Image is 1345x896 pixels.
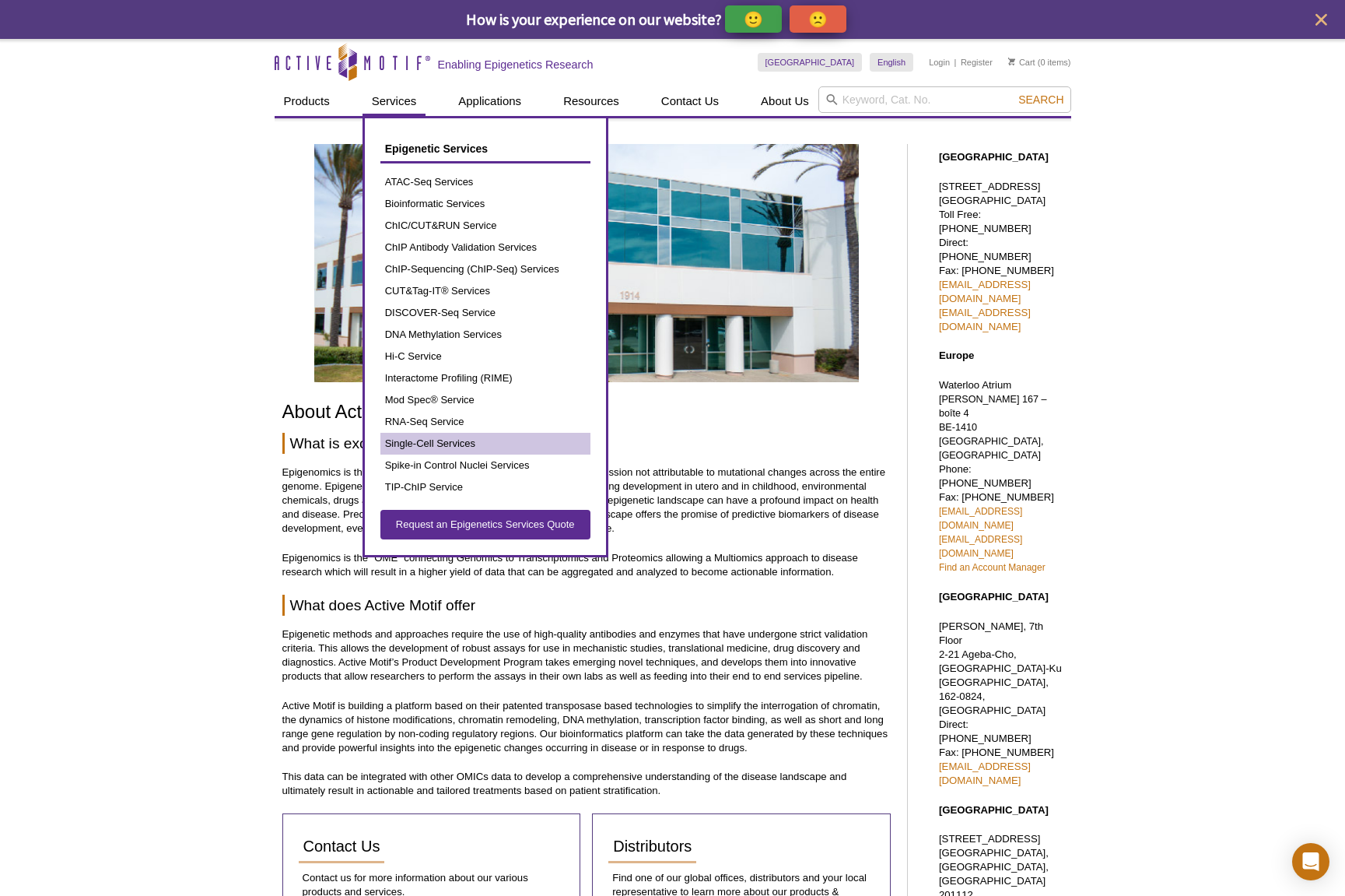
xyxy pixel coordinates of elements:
li: | [954,53,957,72]
a: Applications [449,86,531,116]
a: Find an Account Manager [939,562,1046,573]
p: This data can be integrated with other OMICs data to develop a comprehensive understanding of the... [282,770,891,798]
a: ChIP Antibody Validation Services [380,237,590,258]
a: ChIP-Sequencing (ChIP-Seq) Services [380,258,590,280]
a: RNA-Seq Service [380,411,590,433]
img: Your Cart [1008,58,1015,65]
a: TIP-ChIP Service [380,476,590,498]
a: [EMAIL_ADDRESS][DOMAIN_NAME] [939,506,1022,531]
a: [EMAIL_ADDRESS][DOMAIN_NAME] [939,761,1031,786]
a: Services [363,86,426,116]
a: [EMAIL_ADDRESS][DOMAIN_NAME] [939,534,1022,559]
a: Contact Us [299,830,385,863]
a: Spike-in Control Nuclei Services [380,455,590,476]
a: Epigenetic Services [380,134,590,163]
span: [PERSON_NAME] 167 – boîte 4 BE-1410 [GEOGRAPHIC_DATA], [GEOGRAPHIC_DATA] [939,394,1047,461]
a: English [870,53,913,72]
a: Single-Cell Services [380,433,590,455]
a: About Us [751,86,818,116]
a: Register [961,57,993,68]
strong: [GEOGRAPHIC_DATA] [939,151,1049,163]
button: close [1312,10,1331,30]
a: DISCOVER-Seq Service [380,302,590,324]
span: Epigenetic Services [385,142,488,155]
a: Contact Us [652,86,728,116]
h2: What is exciting about the area we work in [282,433,891,454]
p: Epigenetic methods and approaches require the use of high-quality antibodies and enzymes that hav... [282,627,891,683]
p: Epigenomics is the systematic analysis of the global state of gene expression not attributable to... [282,466,891,536]
a: Distributors [608,830,696,863]
a: Login [929,57,950,68]
p: 🙂 [744,9,763,29]
span: Contact Us [303,838,380,855]
strong: [GEOGRAPHIC_DATA] [939,804,1049,816]
button: Search [1014,93,1068,107]
h1: About Active Motif [282,402,891,424]
p: Epigenomics is the “OME” connecting Genomics to Transcriptomics and Proteomics allowing a Multiom... [282,551,891,579]
span: How is your experience on our website? [466,9,722,29]
a: [GEOGRAPHIC_DATA] [758,53,863,72]
a: Hi-C Service [380,346,590,367]
a: ATAC-Seq Services [380,171,590,193]
p: Waterloo Atrium Phone: [PHONE_NUMBER] Fax: [PHONE_NUMBER] [939,378,1063,574]
a: Interactome Profiling (RIME) [380,367,590,389]
p: Active Motif is building a platform based on their patented transposase based technologies to sim... [282,699,891,755]
a: CUT&Tag-IT® Services [380,280,590,302]
a: Bioinformatic Services [380,193,590,215]
a: [EMAIL_ADDRESS][DOMAIN_NAME] [939,279,1031,304]
a: Products [275,86,339,116]
strong: [GEOGRAPHIC_DATA] [939,591,1049,603]
h2: Enabling Epigenetics Research [438,58,594,72]
span: Search [1018,93,1063,106]
span: Distributors [613,838,692,855]
p: [STREET_ADDRESS] [GEOGRAPHIC_DATA] Toll Free: [PHONE_NUMBER] Direct: [PHONE_NUMBER] Fax: [PHONE_N... [939,180,1063,334]
strong: Europe [939,350,974,361]
input: Keyword, Cat. No. [818,86,1071,113]
a: DNA Methylation Services [380,324,590,346]
a: Request an Epigenetics Services Quote [380,510,590,539]
li: (0 items) [1008,53,1071,72]
p: [PERSON_NAME], 7th Floor 2-21 Ageba-Cho, [GEOGRAPHIC_DATA]-Ku [GEOGRAPHIC_DATA], 162-0824, [GEOGR... [939,620,1063,788]
a: Resources [554,86,629,116]
a: ChIC/CUT&RUN Service [380,215,590,237]
h2: What does Active Motif offer [282,595,891,616]
a: Cart [1008,57,1035,68]
a: [EMAIL_ADDRESS][DOMAIN_NAME] [939,307,1031,332]
a: Mod Spec® Service [380,389,590,411]
p: 🙁 [808,9,828,29]
div: Open Intercom Messenger [1292,843,1329,880]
